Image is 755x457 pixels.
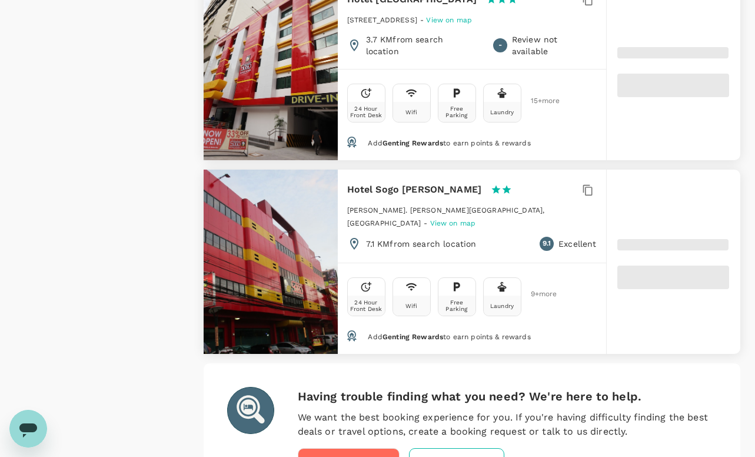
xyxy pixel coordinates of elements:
h6: Having trouble finding what you need? We're here to help. [298,387,717,406]
div: 24 Hour Front Desk [350,299,383,312]
span: - [498,39,502,51]
p: We want the best booking experience for you. If you're having difficulty finding the best deals o... [298,410,717,439]
span: View on map [430,219,476,227]
span: Add to earn points & rewards [368,139,530,147]
span: Add to earn points & rewards [368,333,530,341]
span: 15 + more [531,97,548,105]
p: 7.1 KM from search location [366,238,477,250]
div: Wifi [405,303,418,309]
a: View on map [430,218,476,227]
span: [STREET_ADDRESS] [347,16,417,24]
p: Review not available [512,34,597,57]
a: View on map [426,15,472,24]
span: - [420,16,426,24]
p: 3.7 KM from search location [366,34,479,57]
div: Laundry [490,109,514,115]
span: - [424,219,430,227]
span: 9.1 [543,238,551,250]
div: Free Parking [441,299,473,312]
span: 9 + more [531,290,548,298]
h6: Hotel Sogo [PERSON_NAME] [347,181,482,198]
span: [PERSON_NAME]. [PERSON_NAME][GEOGRAPHIC_DATA], [GEOGRAPHIC_DATA] [347,206,545,227]
div: Free Parking [441,105,473,118]
div: Laundry [490,303,514,309]
span: View on map [426,16,472,24]
iframe: Button to launch messaging window [9,410,47,448]
span: Genting Rewards [383,333,443,341]
span: Genting Rewards [383,139,443,147]
div: Wifi [405,109,418,115]
div: 24 Hour Front Desk [350,105,383,118]
p: Excellent [558,238,596,250]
